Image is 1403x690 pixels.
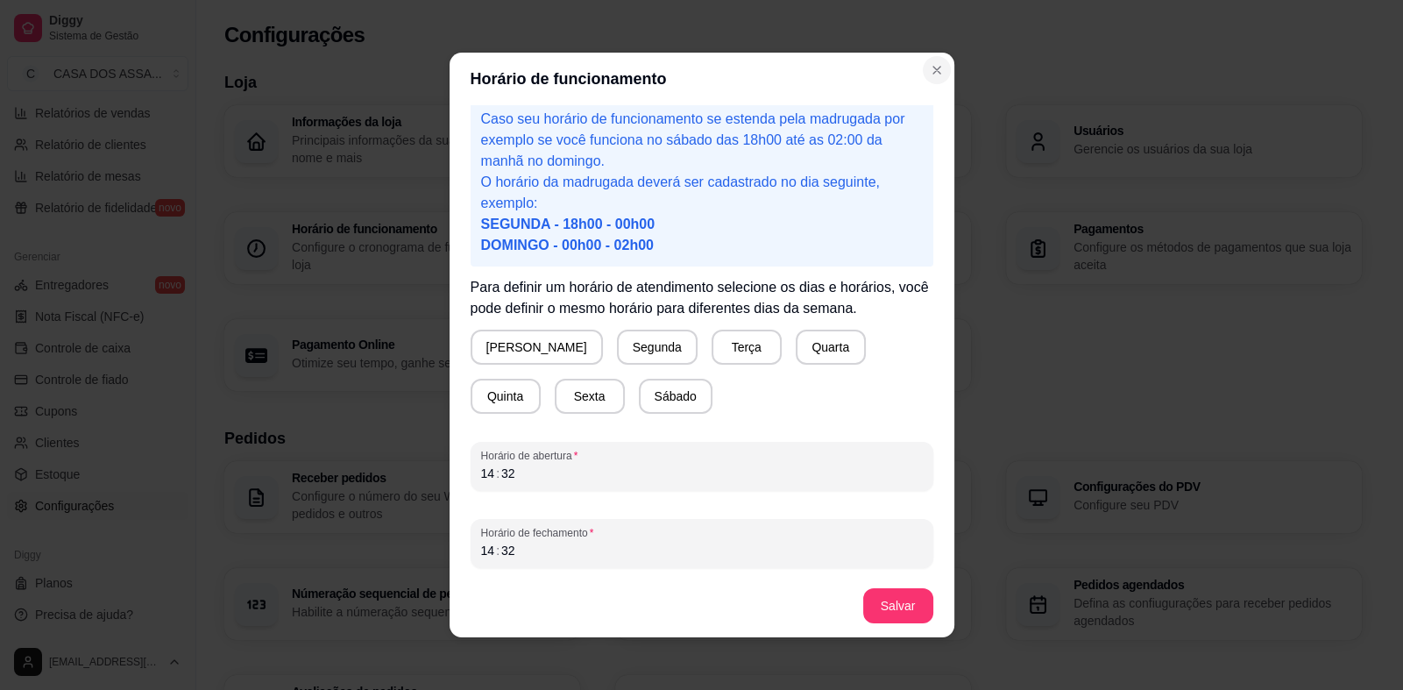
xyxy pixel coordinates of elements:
button: Sexta [555,379,625,414]
div: minute, [500,542,517,559]
span: SEGUNDA - 18h00 - 00h00 [481,217,655,231]
div: : [494,542,501,559]
span: Horário de fechamento [481,526,923,540]
div: : [494,465,501,482]
div: minute, [500,465,517,482]
button: Salvar [863,588,933,623]
span: Horário de abertura [481,449,923,463]
button: Segunda [617,330,698,365]
p: Para definir um horário de atendimento selecione os dias e horários, você pode definir o mesmo ho... [471,277,933,319]
button: Terça [712,330,782,365]
button: Sábado [639,379,712,414]
span: DOMINGO - 00h00 - 02h00 [481,238,654,253]
div: hour, [479,542,497,559]
p: Caso seu horário de funcionamento se estenda pela madrugada por exemplo se você funciona no sábad... [481,109,923,172]
button: Close [923,56,951,84]
button: Quarta [796,330,866,365]
header: Horário de funcionamento [450,53,954,105]
button: Quinta [471,379,541,414]
div: hour, [479,465,497,482]
button: [PERSON_NAME] [471,330,603,365]
p: O horário da madrugada deverá ser cadastrado no dia seguinte, exemplo: [481,172,923,256]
